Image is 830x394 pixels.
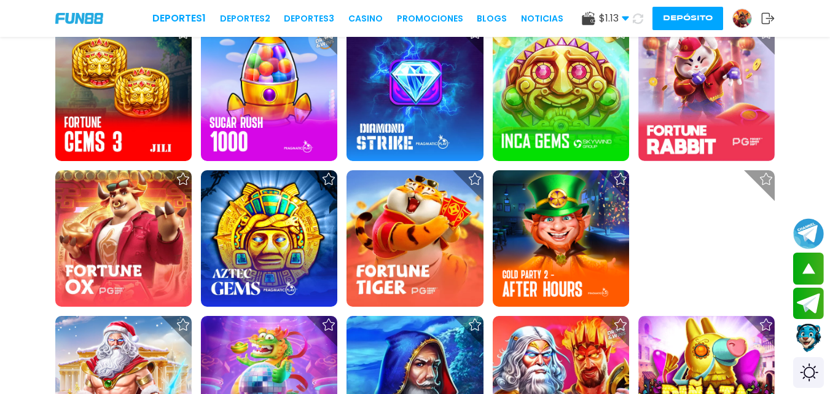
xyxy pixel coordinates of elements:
a: BLOGS [477,12,507,25]
a: NOTICIAS [521,12,563,25]
button: Contact customer service [793,322,824,354]
a: CASINO [348,12,383,25]
div: Switch theme [793,357,824,388]
img: Fortune Ox [55,170,192,307]
a: Deportes1 [152,11,206,26]
img: Aztec Gems [201,170,337,307]
button: Join telegram channel [793,218,824,250]
span: $ 1.13 [599,11,629,26]
img: Fortune Gems 3 [55,24,192,160]
button: Join telegram [793,288,824,320]
button: Depósito [652,7,723,30]
a: Deportes2 [220,12,270,25]
button: scroll up [793,253,824,285]
img: Diamond Strike [346,24,483,160]
a: Deportes3 [284,12,334,25]
img: Gold Party 2 - After Hours [493,170,629,307]
img: Inca Gems [493,24,629,160]
img: Fortune Tiger [346,170,483,307]
img: Sugar Rush 1000 [201,24,337,160]
a: Avatar [732,9,761,28]
a: Promociones [397,12,463,25]
img: Fortune Rabbit [638,24,775,160]
img: Avatar [733,9,751,28]
img: Company Logo [55,13,103,23]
